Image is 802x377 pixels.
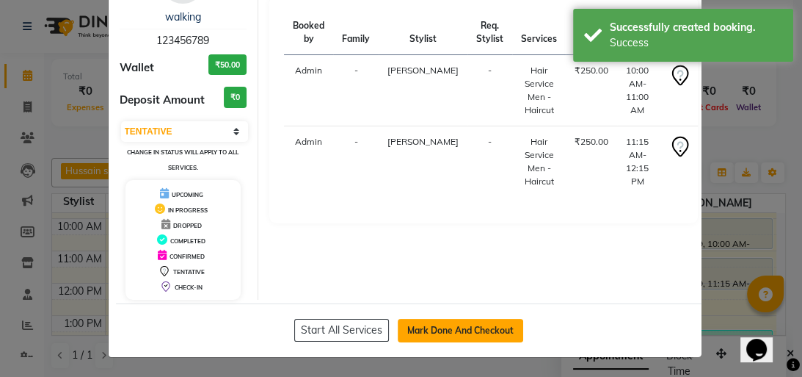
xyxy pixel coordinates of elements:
[521,64,557,117] div: Hair Service Men - Haircut
[284,55,333,126] td: Admin
[521,135,557,188] div: Hair Service Men - Haircut
[387,136,459,147] span: [PERSON_NAME]
[617,55,657,126] td: 10:00 AM-11:00 AM
[467,55,512,126] td: -
[575,135,608,148] div: ₹250.00
[284,126,333,198] td: Admin
[173,268,205,276] span: TENTATIVE
[333,55,379,126] td: -
[512,10,566,55] th: Services
[173,222,202,229] span: DROPPED
[169,253,205,260] span: CONFIRMED
[170,237,205,245] span: COMPLETED
[467,126,512,198] td: -
[294,319,389,342] button: Start All Services
[740,318,787,362] iframe: chat widget
[208,54,247,76] h3: ₹50.00
[120,92,205,109] span: Deposit Amount
[156,34,209,47] span: 123456789
[387,65,459,76] span: [PERSON_NAME]
[172,191,203,198] span: UPCOMING
[175,284,203,291] span: CHECK-IN
[617,126,657,198] td: 11:15 AM-12:15 PM
[566,10,617,55] th: Price
[610,20,782,35] div: Successfully created booking.
[168,207,208,214] span: IN PROGRESS
[333,126,379,198] td: -
[575,64,608,77] div: ₹250.00
[333,10,379,55] th: Family
[224,87,247,108] h3: ₹0
[284,10,333,55] th: Booked by
[379,10,467,55] th: Stylist
[120,60,154,76] span: Wallet
[398,319,523,342] button: Mark Done And Checkout
[127,148,238,171] small: Change in status will apply to all services.
[610,35,782,51] div: Success
[467,10,512,55] th: Req. Stylist
[165,10,201,24] a: walking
